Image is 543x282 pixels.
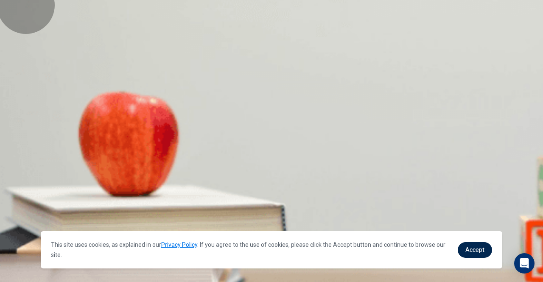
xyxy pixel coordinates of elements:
a: dismiss cookie message [458,242,492,258]
div: Open Intercom Messenger [514,253,535,274]
a: Privacy Policy [161,241,197,248]
span: Accept [465,246,484,253]
div: cookieconsent [41,231,502,268]
span: This site uses cookies, as explained in our . If you agree to the use of cookies, please click th... [51,241,445,258]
